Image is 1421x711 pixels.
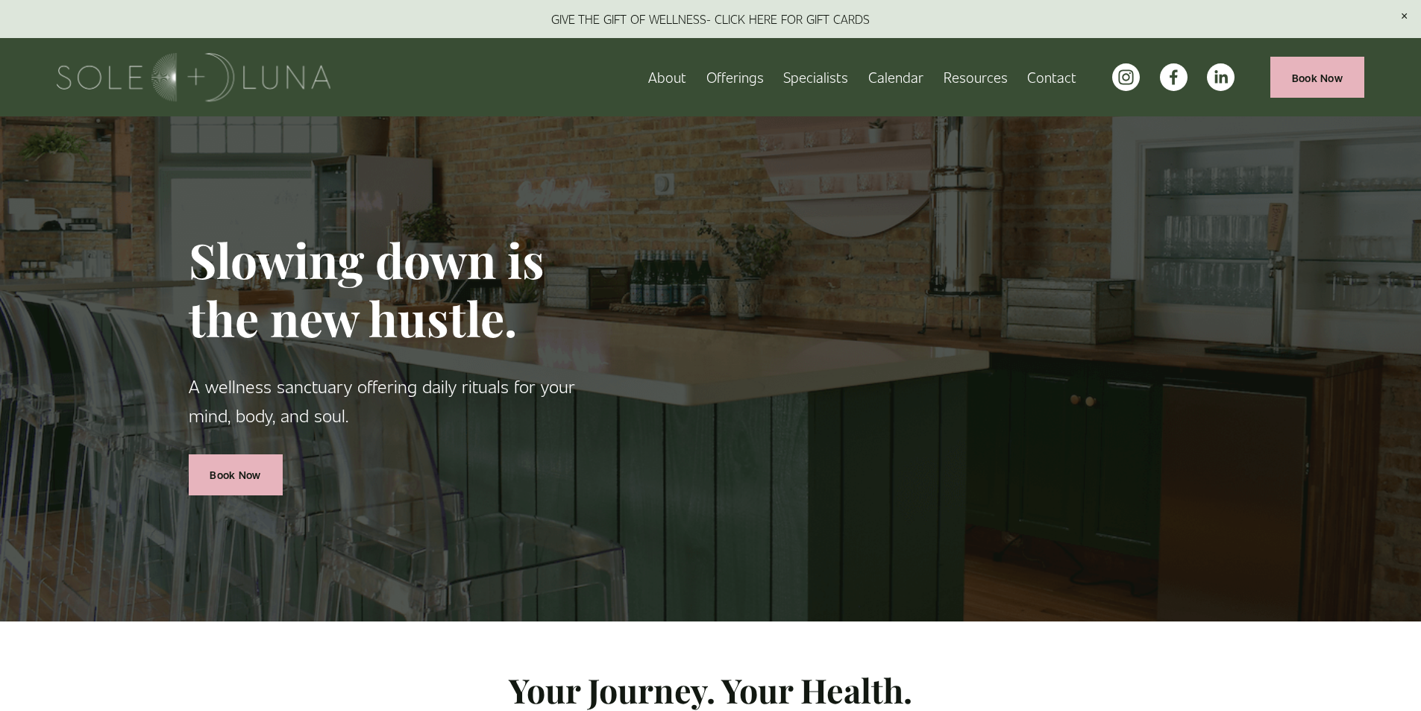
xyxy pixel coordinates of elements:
a: Calendar [868,64,923,90]
a: Book Now [1270,57,1364,98]
a: folder dropdown [706,64,764,90]
a: About [648,64,686,90]
a: LinkedIn [1207,63,1235,91]
a: Book Now [189,454,283,495]
a: folder dropdown [944,64,1008,90]
a: instagram-unauth [1112,63,1140,91]
span: Offerings [706,66,764,89]
span: Resources [944,66,1008,89]
a: facebook-unauth [1160,63,1188,91]
h1: Slowing down is the new hustle. [189,231,620,348]
a: Specialists [783,64,848,90]
img: Sole + Luna [57,53,330,101]
p: A wellness sanctuary offering daily rituals for your mind, body, and soul. [189,372,620,429]
a: Contact [1027,64,1076,90]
